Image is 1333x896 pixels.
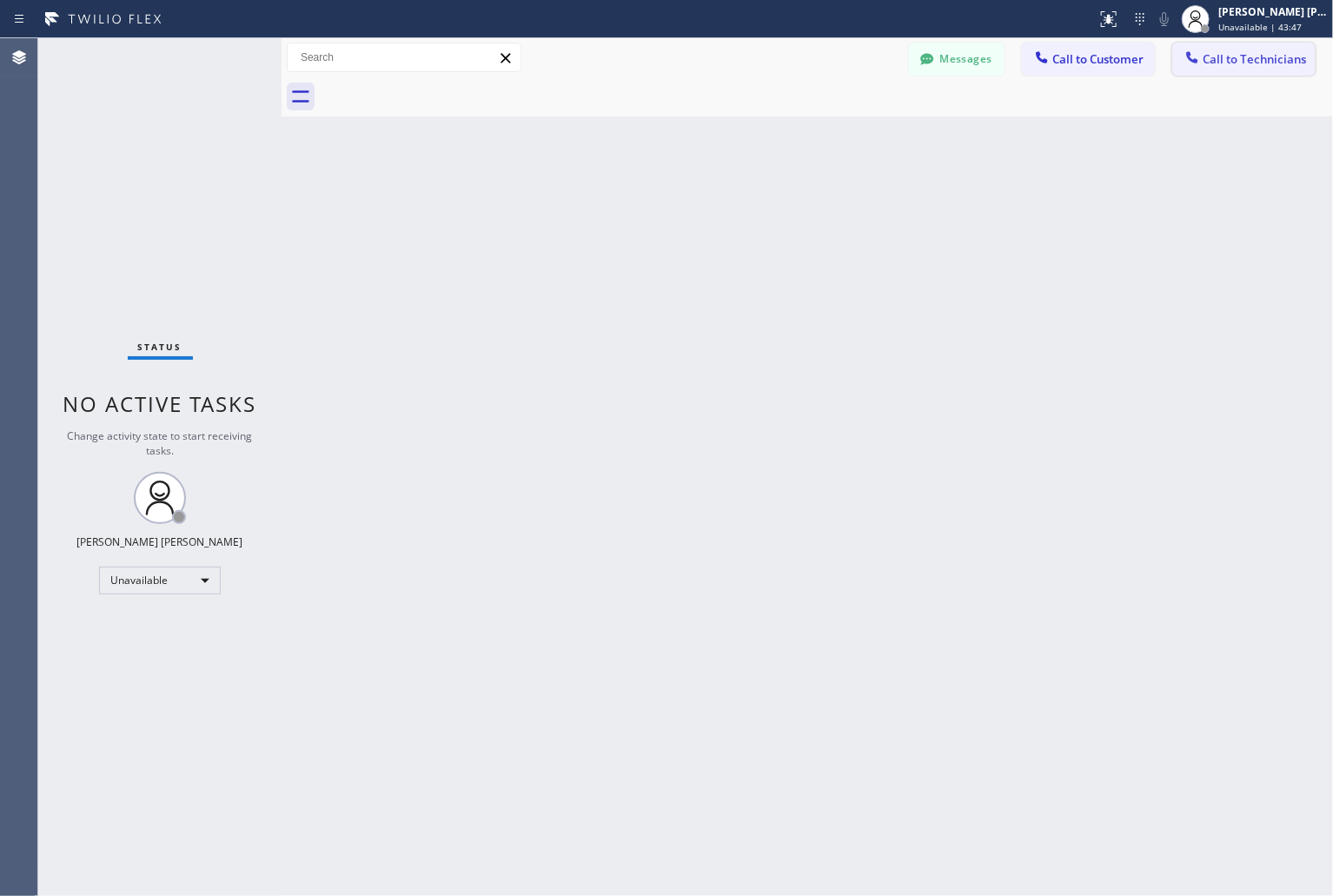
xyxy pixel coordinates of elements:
[99,567,221,594] div: Unavailable
[1152,7,1177,31] button: Mute
[77,534,243,549] div: [PERSON_NAME] [PERSON_NAME]
[63,389,257,418] span: No active tasks
[1218,21,1302,33] span: Unavailable | 43:47
[1172,43,1316,76] button: Call to Technicians
[1052,51,1144,67] span: Call to Customer
[288,43,521,71] input: Search
[1218,4,1328,19] div: [PERSON_NAME] [PERSON_NAME]
[1203,51,1306,67] span: Call to Technicians
[138,341,182,353] span: Status
[1022,43,1155,76] button: Call to Customer
[909,43,1005,76] button: Messages
[68,428,253,458] span: Change activity state to start receiving tasks.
